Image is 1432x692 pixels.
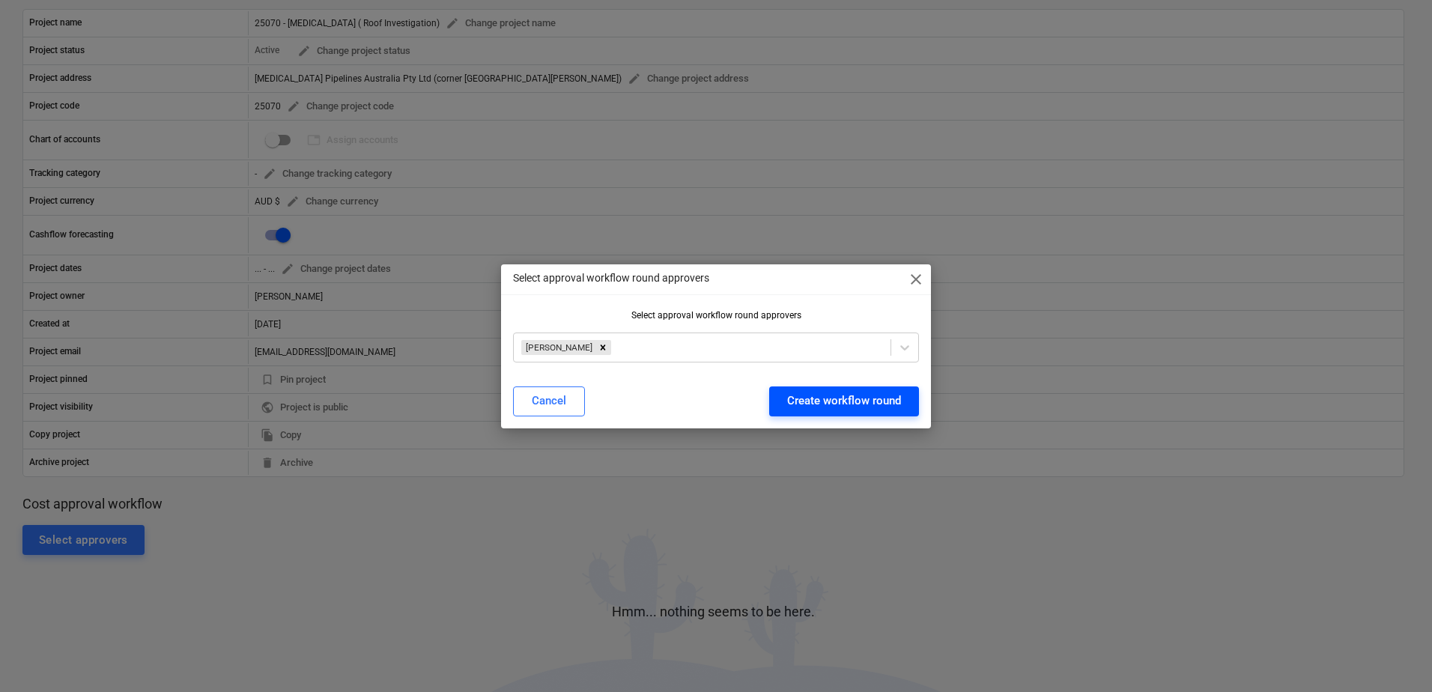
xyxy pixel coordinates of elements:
div: Remove Tim Wells [595,340,611,355]
button: Cancel [513,386,585,416]
div: Cancel [532,391,566,410]
div: [PERSON_NAME] [521,340,595,355]
span: close [907,270,925,288]
div: Create workflow round [787,391,901,410]
button: Create workflow round [769,386,919,416]
p: Select approval workflow round approvers [513,270,709,286]
div: Select approval workflow round approvers [513,310,919,321]
iframe: Chat Widget [1357,620,1432,692]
